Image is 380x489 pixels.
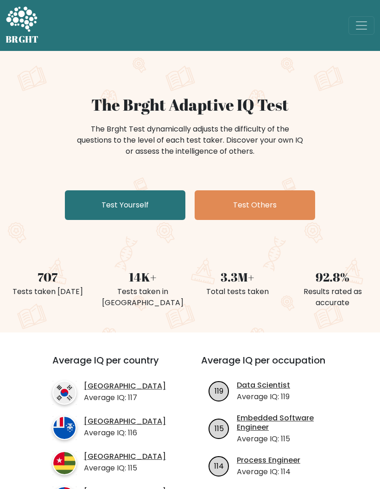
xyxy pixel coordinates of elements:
[6,268,89,286] div: 707
[84,463,166,474] p: Average IQ: 115
[237,391,290,402] p: Average IQ: 119
[237,456,300,465] a: Process Engineer
[215,386,223,396] text: 119
[6,95,374,114] h1: The Brght Adaptive IQ Test
[65,190,185,220] a: Test Yourself
[84,427,166,439] p: Average IQ: 116
[6,4,39,47] a: BRGHT
[101,286,184,308] div: Tests taken in [GEOGRAPHIC_DATA]
[52,381,76,405] img: country
[348,16,374,35] button: Toggle navigation
[237,381,290,390] a: Data Scientist
[214,461,224,471] text: 114
[84,452,166,462] a: [GEOGRAPHIC_DATA]
[84,382,166,391] a: [GEOGRAPHIC_DATA]
[52,416,76,440] img: country
[84,417,166,426] a: [GEOGRAPHIC_DATA]
[52,451,76,475] img: country
[74,124,306,157] div: The Brght Test dynamically adjusts the difficulty of the questions to the level of each test take...
[101,268,184,286] div: 14K+
[215,423,224,434] text: 115
[52,355,168,377] h3: Average IQ per country
[237,433,339,445] p: Average IQ: 115
[237,466,300,477] p: Average IQ: 114
[201,355,339,377] h3: Average IQ per occupation
[196,286,279,297] div: Total tests taken
[6,286,89,297] div: Tests taken [DATE]
[291,286,374,308] div: Results rated as accurate
[84,392,166,403] p: Average IQ: 117
[291,268,374,286] div: 92.8%
[195,190,315,220] a: Test Others
[6,34,39,45] h5: BRGHT
[196,268,279,286] div: 3.3M+
[237,414,339,433] a: Embedded Software Engineer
